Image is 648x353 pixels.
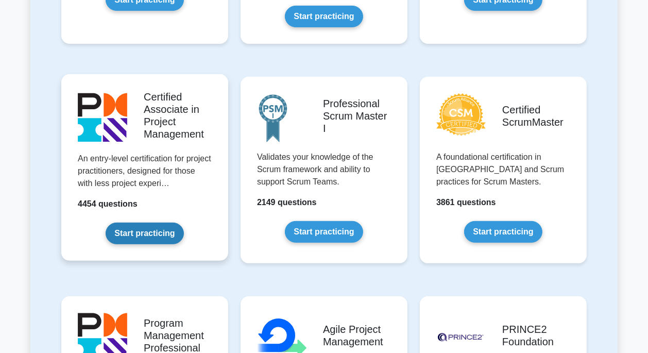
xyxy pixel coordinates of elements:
a: Start practicing [285,221,363,243]
a: Start practicing [106,223,183,244]
a: Start practicing [464,221,542,243]
a: Start practicing [285,6,363,27]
